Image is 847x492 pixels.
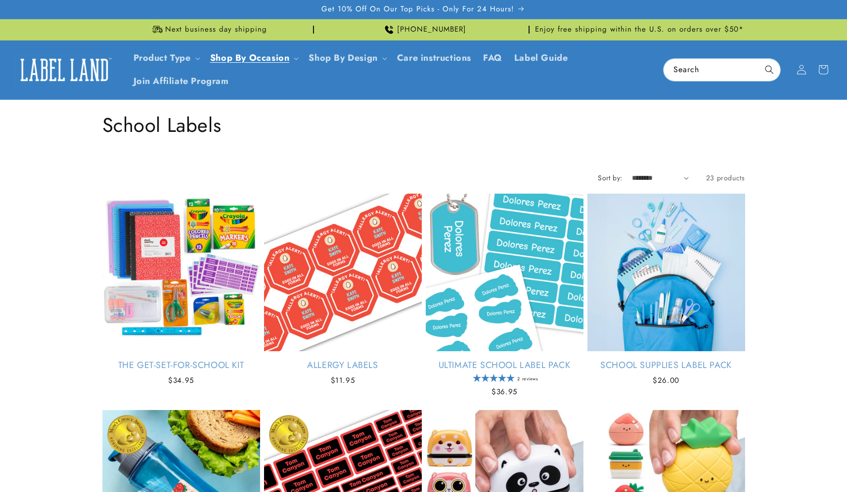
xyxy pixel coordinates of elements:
[102,112,745,138] h1: School Labels
[598,173,622,183] label: Sort by:
[264,360,422,371] a: Allergy Labels
[706,173,745,183] span: 23 products
[15,54,114,85] img: Label Land
[303,46,391,70] summary: Shop By Design
[102,19,314,40] div: Announcement
[477,46,508,70] a: FAQ
[426,360,583,371] a: Ultimate School Label Pack
[321,4,514,14] span: Get 10% Off On Our Top Picks - Only For 24 Hours!
[483,52,502,64] span: FAQ
[318,19,530,40] div: Announcement
[587,360,745,371] a: School Supplies Label Pack
[508,46,574,70] a: Label Guide
[128,70,235,93] a: Join Affiliate Program
[11,51,118,89] a: Label Land
[397,25,466,35] span: [PHONE_NUMBER]
[758,59,780,81] button: Search
[134,76,229,87] span: Join Affiliate Program
[534,19,745,40] div: Announcement
[309,51,377,64] a: Shop By Design
[535,25,744,35] span: Enjoy free shipping within the U.S. on orders over $50*
[102,360,260,371] a: The Get-Set-for-School Kit
[134,51,191,64] a: Product Type
[128,46,204,70] summary: Product Type
[514,52,568,64] span: Label Guide
[210,52,290,64] span: Shop By Occasion
[204,46,303,70] summary: Shop By Occasion
[165,25,267,35] span: Next business day shipping
[391,46,477,70] a: Care instructions
[397,52,471,64] span: Care instructions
